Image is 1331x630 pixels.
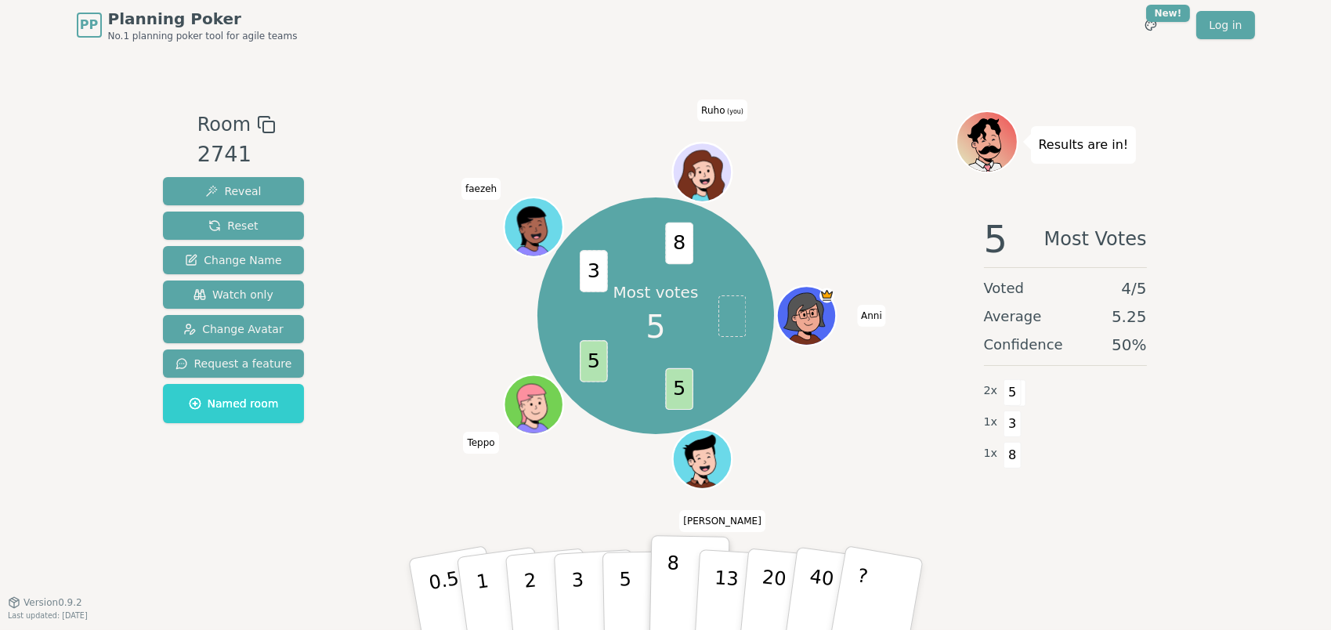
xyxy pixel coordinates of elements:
span: Average [984,306,1042,328]
button: Version0.9.2 [8,596,82,609]
p: Most votes [613,281,699,303]
button: Click to change your avatar [675,144,730,200]
button: Watch only [163,281,305,309]
span: Room [197,110,251,139]
span: PP [80,16,98,34]
span: 5 [580,340,608,382]
span: Click to change your name [679,510,765,532]
span: Change Avatar [183,321,284,337]
span: Named room [189,396,279,411]
span: Watch only [194,287,273,302]
span: No.1 planning poker tool for agile teams [108,30,298,42]
span: Reset [208,218,258,234]
span: 5 [646,303,665,350]
span: Voted [984,277,1025,299]
span: 5 [984,220,1008,258]
span: Request a feature [175,356,292,371]
button: Request a feature [163,349,305,378]
button: Reset [163,212,305,240]
span: 2 x [984,382,998,400]
span: Most Votes [1044,220,1147,258]
a: Log in [1196,11,1254,39]
span: 8 [1004,442,1022,469]
span: Version 0.9.2 [24,596,82,609]
button: Named room [163,384,305,423]
span: 3 [580,250,608,291]
button: Reveal [163,177,305,205]
span: Click to change your name [463,432,498,454]
span: 5.25 [1112,306,1147,328]
span: 5 [665,367,693,409]
div: 2741 [197,139,276,171]
span: Click to change your name [461,178,501,200]
span: 3 [1004,411,1022,437]
span: Last updated: [DATE] [8,611,88,620]
span: Click to change your name [857,305,886,327]
button: Change Name [163,246,305,274]
span: 1 x [984,445,998,462]
span: 5 [1004,379,1022,406]
button: New! [1137,11,1165,39]
span: 4 / 5 [1121,277,1146,299]
span: (you) [725,108,744,115]
span: Change Name [185,252,281,268]
span: Click to change your name [697,100,747,121]
p: Results are in! [1039,134,1129,156]
span: 1 x [984,414,998,431]
span: Reveal [205,183,261,199]
a: PPPlanning PokerNo.1 planning poker tool for agile teams [77,8,298,42]
div: New! [1146,5,1191,22]
span: Planning Poker [108,8,298,30]
span: Anni is the host [819,288,834,302]
span: 8 [665,222,693,263]
span: Confidence [984,334,1063,356]
span: 50 % [1112,334,1146,356]
button: Change Avatar [163,315,305,343]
